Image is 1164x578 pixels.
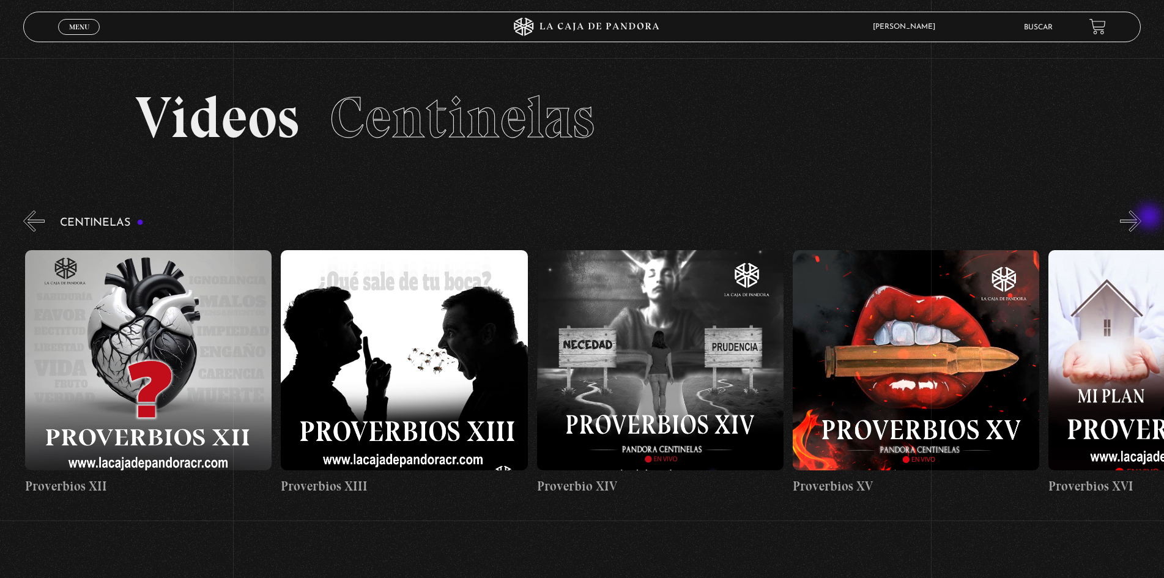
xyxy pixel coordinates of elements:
button: Next [1120,210,1141,232]
h3: Centinelas [60,217,144,229]
a: Proverbios XII [25,241,272,506]
a: View your shopping cart [1089,18,1106,35]
h4: Proverbios XII [25,476,272,496]
a: Buscar [1024,24,1053,31]
h4: Proverbio XIV [537,476,784,496]
a: Proverbio XIV [537,241,784,506]
button: Previous [23,210,45,232]
h4: Proverbios XV [793,476,1039,496]
span: Cerrar [65,34,94,42]
span: Menu [69,23,89,31]
span: [PERSON_NAME] [867,23,947,31]
a: Proverbios XIII [281,241,527,506]
h4: Proverbios XIII [281,476,527,496]
a: Proverbios XV [793,241,1039,506]
span: Centinelas [330,83,595,152]
h2: Videos [135,89,1029,147]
